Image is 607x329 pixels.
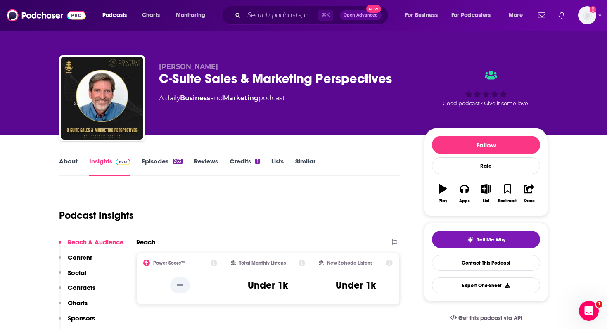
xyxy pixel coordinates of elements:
[210,94,223,102] span: and
[503,9,533,22] button: open menu
[239,260,286,266] h2: Total Monthly Listens
[229,6,396,25] div: Search podcasts, credits, & more...
[498,199,517,204] div: Bookmark
[432,255,540,271] a: Contact This Podcast
[535,8,549,22] a: Show notifications dropdown
[432,157,540,174] div: Rate
[519,179,540,208] button: Share
[578,6,596,24] button: Show profile menu
[142,9,160,21] span: Charts
[443,308,529,328] a: Get this podcast via API
[137,9,165,22] a: Charts
[497,179,518,208] button: Bookmark
[555,8,568,22] a: Show notifications dropdown
[223,94,258,102] a: Marketing
[68,314,95,322] p: Sponsors
[399,9,448,22] button: open menu
[59,284,95,299] button: Contacts
[509,9,523,21] span: More
[173,159,183,164] div: 263
[344,13,378,17] span: Open Advanced
[432,231,540,248] button: tell me why sparkleTell Me Why
[439,199,447,204] div: Play
[97,9,138,22] button: open menu
[170,9,216,22] button: open menu
[578,6,596,24] span: Logged in as Society22
[596,301,602,308] span: 1
[446,9,503,22] button: open menu
[483,199,489,204] div: List
[102,9,127,21] span: Podcasts
[366,5,381,13] span: New
[116,159,130,165] img: Podchaser Pro
[248,279,288,291] h3: Under 1k
[432,277,540,293] button: Export One-Sheet
[424,63,548,114] div: Good podcast? Give it some love!
[68,238,123,246] p: Reach & Audience
[475,179,497,208] button: List
[170,277,190,293] p: --
[7,7,86,23] img: Podchaser - Follow, Share and Rate Podcasts
[405,9,438,21] span: For Business
[176,9,205,21] span: Monitoring
[59,299,88,314] button: Charts
[68,284,95,291] p: Contacts
[477,237,505,243] span: Tell Me Why
[271,157,284,176] a: Lists
[159,63,218,71] span: [PERSON_NAME]
[59,238,123,253] button: Reach & Audience
[340,10,382,20] button: Open AdvancedNew
[194,157,218,176] a: Reviews
[590,6,596,13] svg: Add a profile image
[68,269,86,277] p: Social
[432,179,453,208] button: Play
[327,260,372,266] h2: New Episode Listens
[443,100,529,107] span: Good podcast? Give it some love!
[295,157,315,176] a: Similar
[180,94,210,102] a: Business
[59,253,92,269] button: Content
[136,238,155,246] h2: Reach
[59,157,78,176] a: About
[336,279,376,291] h3: Under 1k
[244,9,318,22] input: Search podcasts, credits, & more...
[59,269,86,284] button: Social
[451,9,491,21] span: For Podcasters
[255,159,259,164] div: 1
[579,301,599,321] iframe: Intercom live chat
[453,179,475,208] button: Apps
[318,10,333,21] span: ⌘ K
[68,253,92,261] p: Content
[153,260,185,266] h2: Power Score™
[432,136,540,154] button: Follow
[142,157,183,176] a: Episodes263
[459,199,470,204] div: Apps
[59,209,134,222] h1: Podcast Insights
[458,315,522,322] span: Get this podcast via API
[159,93,285,103] div: A daily podcast
[89,157,130,176] a: InsightsPodchaser Pro
[68,299,88,307] p: Charts
[467,237,474,243] img: tell me why sparkle
[61,57,143,140] img: C-Suite Sales & Marketing Perspectives
[524,199,535,204] div: Share
[230,157,259,176] a: Credits1
[578,6,596,24] img: User Profile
